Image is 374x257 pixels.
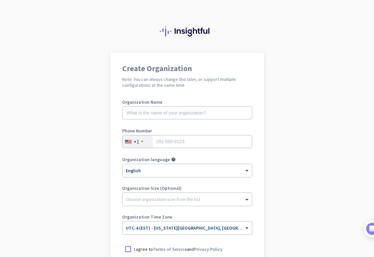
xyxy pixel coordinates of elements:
a: Privacy Policy [194,246,222,252]
i: help [171,157,176,162]
input: What is the name of your organization? [122,106,252,119]
a: Terms of Service [153,246,187,252]
div: +1 [134,138,139,145]
label: Organization Time Zone [122,215,252,219]
label: Phone Number [122,128,252,133]
label: Organization language [122,157,170,162]
label: Organization Size (Optional) [122,186,252,190]
label: Organization Name [122,100,252,104]
input: 201-555-0123 [122,135,252,148]
img: Insightful [160,26,215,37]
h2: Note: You can always change this later, or support multiple configurations at the same time [122,76,252,88]
p: I agree to and [134,246,222,252]
h1: Create Organization [122,65,252,72]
